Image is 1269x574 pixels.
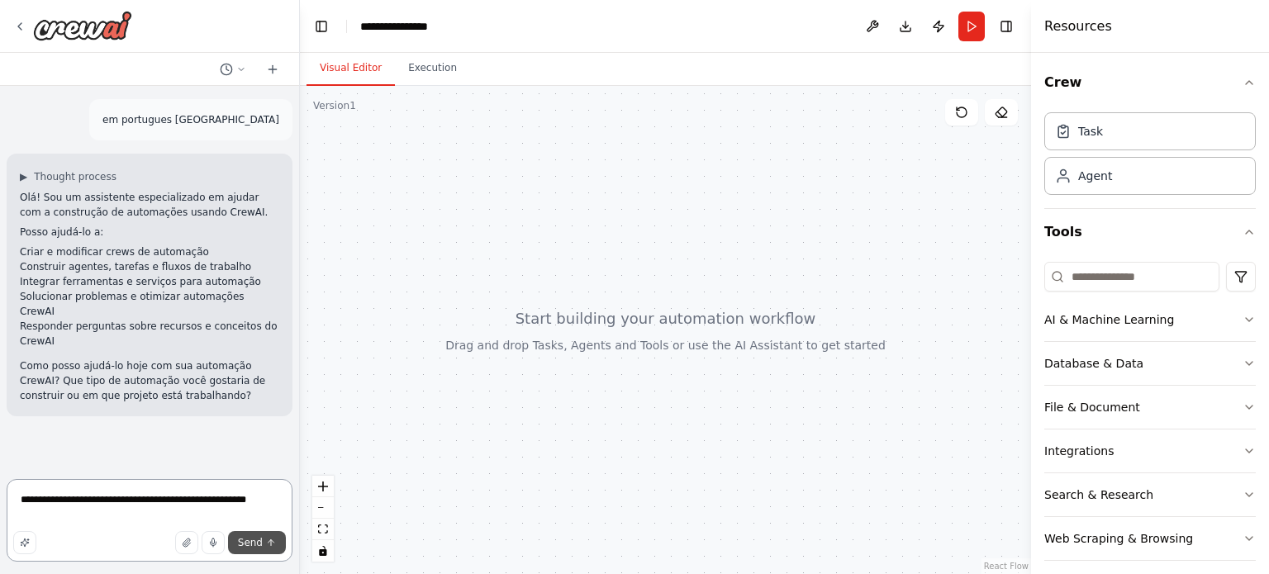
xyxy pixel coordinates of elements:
[313,99,356,112] div: Version 1
[984,562,1029,571] a: React Flow attribution
[1044,342,1256,385] button: Database & Data
[202,531,225,554] button: Click to speak your automation idea
[20,319,279,349] li: Responder perguntas sobre recursos e conceitos do CrewAI
[360,18,443,35] nav: breadcrumb
[238,536,263,549] span: Send
[1044,530,1193,547] div: Web Scraping & Browsing
[1044,17,1112,36] h4: Resources
[228,531,286,554] button: Send
[20,358,279,403] p: Como posso ajudá-lo hoje com sua automação CrewAI? Que tipo de automação você gostaria de constru...
[1044,311,1174,328] div: AI & Machine Learning
[213,59,253,79] button: Switch to previous chat
[20,170,27,183] span: ▶
[1044,443,1114,459] div: Integrations
[395,51,470,86] button: Execution
[1078,123,1103,140] div: Task
[1044,59,1256,106] button: Crew
[1044,298,1256,341] button: AI & Machine Learning
[20,190,279,220] p: Olá! Sou um assistente especializado em ajudar com a construção de automações usando CrewAI.
[13,531,36,554] button: Improve this prompt
[102,112,279,127] p: em portugues [GEOGRAPHIC_DATA]
[1044,399,1140,415] div: File & Document
[34,170,116,183] span: Thought process
[1044,386,1256,429] button: File & Document
[20,274,279,289] li: Integrar ferramentas e serviços para automação
[1044,429,1256,472] button: Integrations
[995,15,1018,38] button: Hide right sidebar
[1044,355,1143,372] div: Database & Data
[20,244,279,259] li: Criar e modificar crews de automação
[312,476,334,497] button: zoom in
[33,11,132,40] img: Logo
[312,540,334,562] button: toggle interactivity
[1044,106,1256,208] div: Crew
[312,497,334,519] button: zoom out
[1044,473,1256,516] button: Search & Research
[1044,486,1153,503] div: Search & Research
[20,289,279,319] li: Solucionar problemas e otimizar automações CrewAI
[1044,517,1256,560] button: Web Scraping & Browsing
[20,170,116,183] button: ▶Thought process
[310,15,333,38] button: Hide left sidebar
[259,59,286,79] button: Start a new chat
[312,476,334,562] div: React Flow controls
[20,259,279,274] li: Construir agentes, tarefas e fluxos de trabalho
[1078,168,1112,184] div: Agent
[20,225,279,240] p: Posso ajudá-lo a:
[1044,209,1256,255] button: Tools
[312,519,334,540] button: fit view
[175,531,198,554] button: Upload files
[307,51,395,86] button: Visual Editor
